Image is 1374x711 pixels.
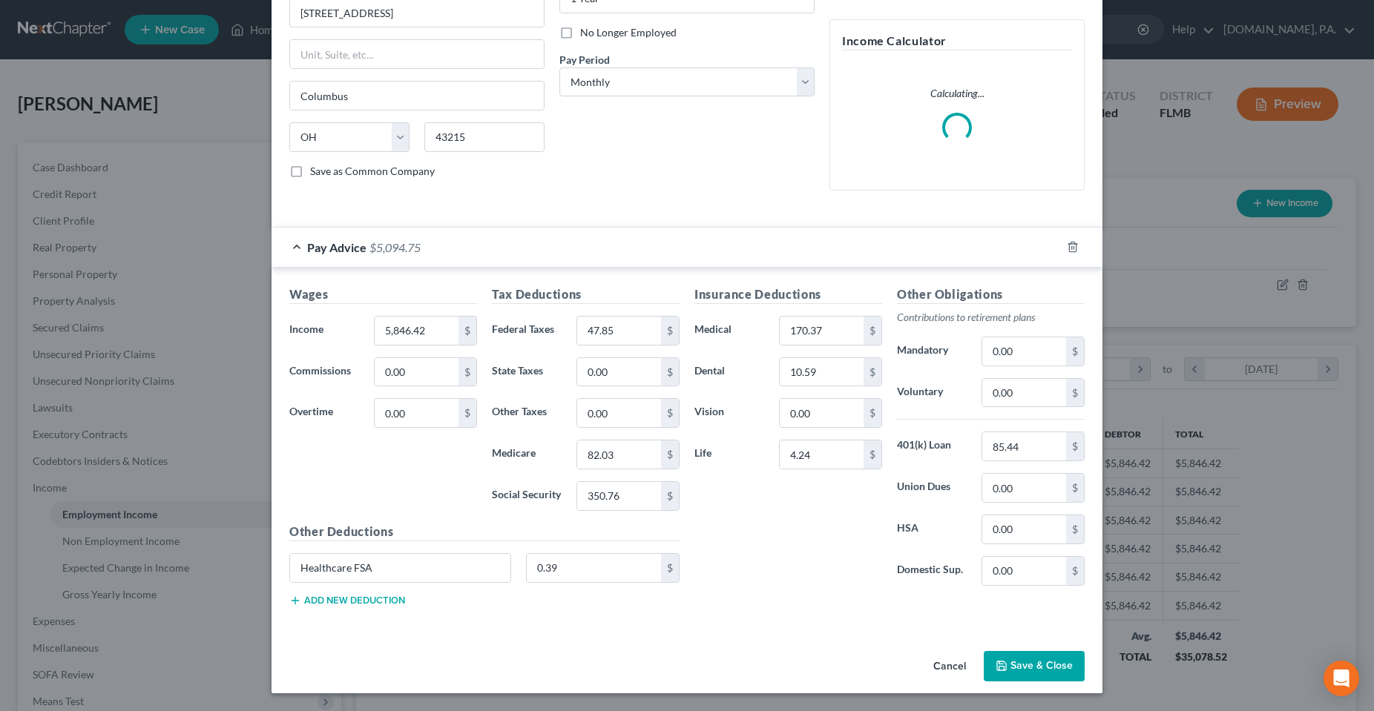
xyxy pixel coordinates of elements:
[661,399,679,427] div: $
[687,398,772,428] label: Vision
[661,317,679,345] div: $
[890,556,974,586] label: Domestic Sup.
[307,240,366,254] span: Pay Advice
[864,317,881,345] div: $
[484,316,569,345] label: Federal Taxes
[864,440,881,469] div: $
[424,122,545,152] input: Enter zip...
[1066,432,1084,460] div: $
[661,440,679,469] div: $
[897,310,1085,325] p: Contributions to retirement plans
[890,337,974,366] label: Mandatory
[984,651,1085,682] button: Save & Close
[982,557,1066,585] input: 0.00
[289,523,680,541] h5: Other Deductions
[890,431,974,461] label: 401(k) Loan
[577,317,661,345] input: 0.00
[982,337,1066,366] input: 0.00
[289,323,323,335] span: Income
[290,40,544,68] input: Unit, Suite, etc...
[1066,337,1084,366] div: $
[458,317,476,345] div: $
[890,473,974,503] label: Union Dues
[687,357,772,387] label: Dental
[289,595,405,606] button: Add new deduction
[290,82,544,110] input: Enter city...
[484,440,569,469] label: Medicare
[890,378,974,408] label: Voluntary
[484,357,569,387] label: State Taxes
[780,399,864,427] input: 0.00
[492,285,680,304] h5: Tax Deductions
[661,482,679,510] div: $
[864,399,881,427] div: $
[559,53,610,66] span: Pay Period
[1324,661,1359,696] div: Open Intercom Messenger
[282,357,366,387] label: Commissions
[527,554,662,582] input: 0.00
[580,26,677,39] span: No Longer Employed
[1066,474,1084,502] div: $
[1066,379,1084,407] div: $
[694,285,882,304] h5: Insurance Deductions
[577,358,661,386] input: 0.00
[780,317,864,345] input: 0.00
[897,285,1085,304] h5: Other Obligations
[577,482,661,510] input: 0.00
[842,32,1072,50] h5: Income Calculator
[290,554,510,582] input: Specify...
[661,554,679,582] div: $
[375,399,458,427] input: 0.00
[289,285,477,304] h5: Wages
[687,440,772,469] label: Life
[687,316,772,345] label: Medical
[577,440,661,469] input: 0.00
[1066,515,1084,543] div: $
[1066,557,1084,585] div: $
[890,515,974,544] label: HSA
[375,317,458,345] input: 0.00
[484,398,569,428] label: Other Taxes
[369,240,421,254] span: $5,094.75
[982,432,1066,460] input: 0.00
[310,165,435,177] span: Save as Common Company
[458,358,476,386] div: $
[780,358,864,386] input: 0.00
[842,86,1072,101] p: Calculating...
[282,398,366,428] label: Overtime
[484,481,569,511] label: Social Security
[661,358,679,386] div: $
[864,358,881,386] div: $
[921,652,978,682] button: Cancel
[780,440,864,469] input: 0.00
[577,399,661,427] input: 0.00
[375,358,458,386] input: 0.00
[458,399,476,427] div: $
[982,379,1066,407] input: 0.00
[982,474,1066,502] input: 0.00
[982,515,1066,543] input: 0.00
